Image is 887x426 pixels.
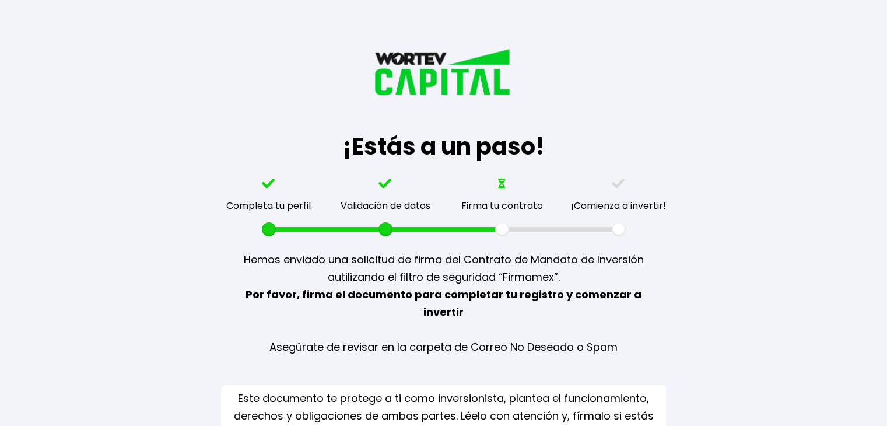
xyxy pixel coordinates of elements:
[371,47,517,129] img: logo_wortev_capital
[571,198,666,213] div: ¡Comienza a invertir!
[341,198,430,213] div: Validación de datos
[461,198,543,213] div: Firma tu contrato
[342,129,545,164] h1: ¡Estás a un paso!
[498,179,506,189] img: hourglass-half.8938ef0f.svg
[378,179,392,189] img: check.0c7e33b3.svg
[226,198,311,213] div: Completa tu perfil
[262,179,276,189] img: check.0c7e33b3.svg
[243,236,645,371] p: Hemos enviado una solicitud de firma del Contrato de Mandato de Inversión a utilizando el filtro ...
[246,287,641,319] b: Por favor, firma el documento para completar tu registro y comenzar a invertir
[612,179,626,189] img: check-gray.f87aefb8.svg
